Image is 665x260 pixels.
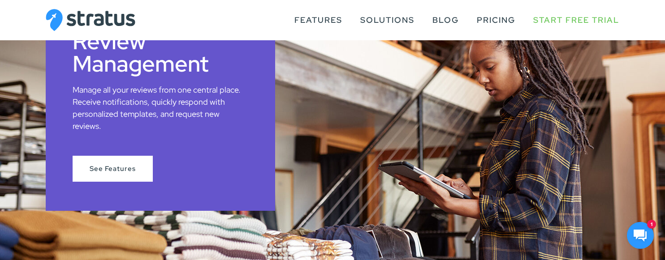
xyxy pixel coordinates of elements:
img: Stratus [46,9,135,31]
p: Manage all your reviews from one central place. Receive notifications, quickly respond with perso... [73,84,248,132]
a: Solutions [360,12,415,29]
h2: Review Management [73,30,248,75]
iframe: HelpCrunch [625,220,656,251]
a: See Review Management Service Features [73,156,153,182]
a: Features [294,12,342,29]
a: Start Free Trial [533,12,619,29]
a: Pricing [477,12,515,29]
a: Blog [432,12,459,29]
